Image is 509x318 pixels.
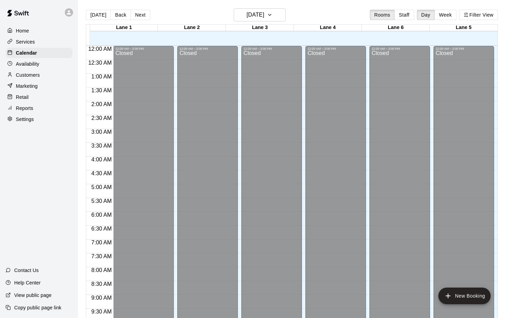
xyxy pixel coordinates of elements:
p: Home [16,27,29,34]
button: add [438,288,491,304]
div: Lane 4 [294,25,362,31]
span: 12:00 AM [87,46,114,52]
a: Settings [6,114,72,124]
h6: [DATE] [247,10,264,20]
button: Rooms [370,10,395,20]
span: 4:00 AM [90,157,114,162]
div: 12:00 AM – 3:00 PM [436,47,492,50]
p: Help Center [14,279,41,286]
div: Lane 5 [430,25,498,31]
button: Filter View [459,10,498,20]
div: 12:00 AM – 3:00 PM [243,47,300,50]
p: Copy public page link [14,304,61,311]
span: 12:30 AM [87,60,114,66]
a: Calendar [6,48,72,58]
span: 8:00 AM [90,267,114,273]
span: 7:30 AM [90,253,114,259]
div: Lane 6 [362,25,430,31]
div: 12:00 AM – 3:00 PM [115,47,172,50]
span: 9:00 AM [90,295,114,301]
span: 8:30 AM [90,281,114,287]
span: 6:00 AM [90,212,114,218]
button: Staff [394,10,414,20]
p: Contact Us [14,267,39,274]
span: 5:30 AM [90,198,114,204]
a: Retail [6,92,72,102]
button: Day [417,10,435,20]
button: [DATE] [86,10,111,20]
a: Customers [6,70,72,80]
span: 1:00 AM [90,74,114,79]
button: Week [435,10,456,20]
button: Back [110,10,131,20]
span: 6:30 AM [90,226,114,232]
button: Next [131,10,150,20]
div: Lane 3 [226,25,294,31]
span: 9:30 AM [90,309,114,315]
div: 12:00 AM – 3:00 PM [372,47,428,50]
a: Reports [6,103,72,113]
p: View public page [14,292,52,299]
span: 3:30 AM [90,143,114,149]
p: Availability [16,60,39,67]
p: Calendar [16,49,37,56]
div: Lane 1 [90,25,158,31]
a: Marketing [6,81,72,91]
p: Customers [16,72,40,78]
p: Services [16,38,35,45]
a: Home [6,26,72,36]
span: 4:30 AM [90,170,114,176]
p: Marketing [16,83,38,90]
span: 1:30 AM [90,87,114,93]
a: Availability [6,59,72,69]
p: Retail [16,94,29,101]
p: Settings [16,116,34,123]
span: 3:00 AM [90,129,114,135]
div: 12:00 AM – 3:00 PM [179,47,236,50]
span: 5:00 AM [90,184,114,190]
span: 2:30 AM [90,115,114,121]
div: 12:00 AM – 3:00 PM [307,47,364,50]
button: [DATE] [234,8,286,21]
a: Services [6,37,72,47]
span: 2:00 AM [90,101,114,107]
div: Lane 2 [158,25,226,31]
p: Reports [16,105,33,112]
span: 7:00 AM [90,240,114,245]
